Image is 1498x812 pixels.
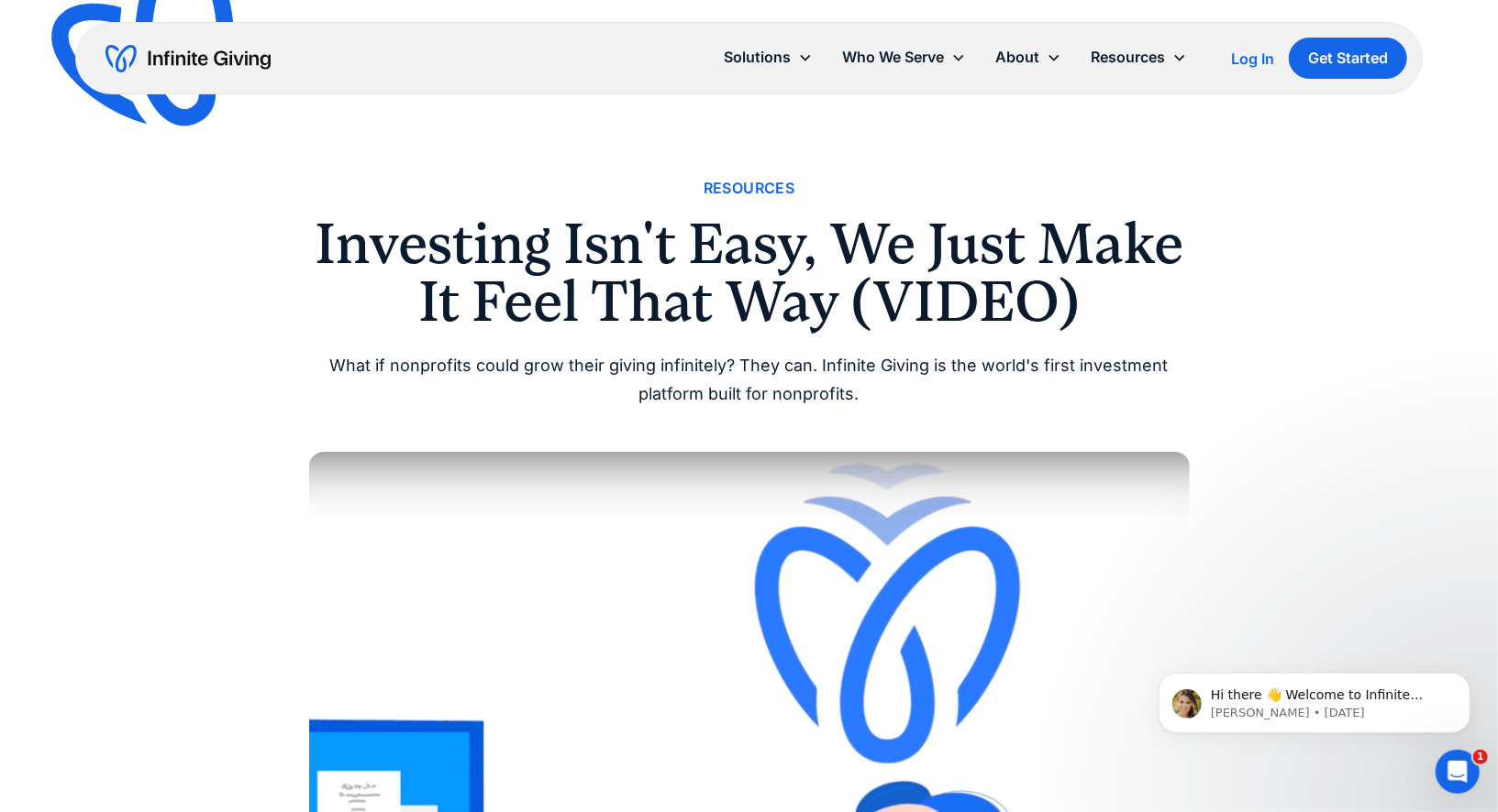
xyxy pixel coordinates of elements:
span: 1 [1473,750,1488,764]
div: Who We Serve [827,38,981,77]
h1: Investing Isn't Easy, We Just Make It Feel That Way (VIDEO) [309,215,1190,330]
div: About [995,45,1039,70]
div: Resources [1091,45,1165,70]
div: Solutions [724,45,791,70]
a: Log In [1231,48,1274,70]
iframe: Intercom notifications message [1131,634,1498,763]
div: Solutions [709,38,827,77]
iframe: Intercom live chat [1436,750,1480,794]
div: Log In [1231,51,1274,66]
a: Get Started [1289,38,1407,79]
div: Who We Serve [842,45,944,70]
div: Resources [1076,38,1202,77]
a: home [105,44,271,73]
a: Resources [704,176,795,201]
div: About [981,38,1076,77]
div: What if nonprofits could grow their giving infinitely? They can. Infinite Giving is the world's f... [309,352,1190,408]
